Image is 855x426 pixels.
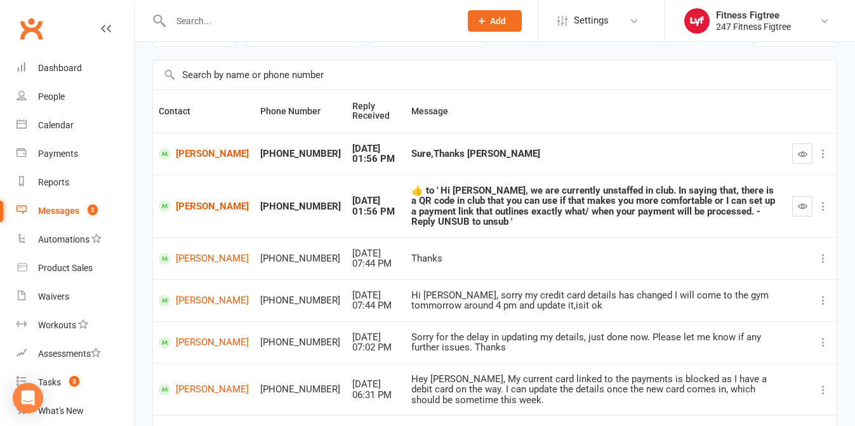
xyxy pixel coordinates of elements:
[352,248,400,259] div: [DATE]
[411,290,781,311] div: Hi [PERSON_NAME], sorry my credit card details has changed I will come to the gym tommorrow aroun...
[352,143,400,154] div: [DATE]
[17,283,134,311] a: Waivers
[411,253,781,264] div: Thanks
[17,368,134,397] a: Tasks 3
[153,60,837,90] input: Search by name or phone number
[38,377,61,387] div: Tasks
[38,320,76,330] div: Workouts
[38,206,79,216] div: Messages
[716,10,791,21] div: Fitness Figtree
[17,140,134,168] a: Payments
[574,6,609,35] span: Settings
[260,337,341,348] div: [PHONE_NUMBER]
[159,200,249,212] a: [PERSON_NAME]
[38,263,93,273] div: Product Sales
[159,383,249,396] a: [PERSON_NAME]
[17,197,134,225] a: Messages 2
[468,10,522,32] button: Add
[352,342,400,353] div: 07:02 PM
[15,13,47,44] a: Clubworx
[17,340,134,368] a: Assessments
[159,295,249,307] a: [PERSON_NAME]
[411,149,781,159] div: Sure,Thanks [PERSON_NAME]
[255,90,347,133] th: Phone Number
[38,177,69,187] div: Reports
[17,254,134,283] a: Product Sales
[38,349,101,359] div: Assessments
[17,54,134,83] a: Dashboard
[352,196,400,206] div: [DATE]
[38,120,74,130] div: Calendar
[159,253,249,265] a: [PERSON_NAME]
[716,21,791,32] div: 247 Fitness Figtree
[88,204,98,215] span: 2
[13,383,43,413] div: Open Intercom Messenger
[406,90,786,133] th: Message
[38,149,78,159] div: Payments
[159,336,249,349] a: [PERSON_NAME]
[17,225,134,254] a: Automations
[38,91,65,102] div: People
[153,90,255,133] th: Contact
[17,111,134,140] a: Calendar
[260,384,341,395] div: [PHONE_NUMBER]
[411,374,781,406] div: Hey [PERSON_NAME], My current card linked to the payments is blocked as I have a debit card on th...
[260,253,341,264] div: [PHONE_NUMBER]
[17,168,134,197] a: Reports
[352,332,400,343] div: [DATE]
[352,154,400,164] div: 01:56 PM
[260,149,341,159] div: [PHONE_NUMBER]
[167,12,451,30] input: Search...
[411,332,781,353] div: Sorry for the delay in updating my details, just done now. Please let me know if any further issu...
[352,258,400,269] div: 07:44 PM
[260,201,341,212] div: [PHONE_NUMBER]
[69,376,79,387] span: 3
[17,311,134,340] a: Workouts
[352,390,400,401] div: 06:31 PM
[38,63,82,73] div: Dashboard
[17,397,134,425] a: What's New
[352,290,400,301] div: [DATE]
[352,206,400,217] div: 01:56 PM
[352,379,400,390] div: [DATE]
[347,90,406,133] th: Reply Received
[352,300,400,311] div: 07:44 PM
[38,291,69,302] div: Waivers
[38,406,84,416] div: What's New
[260,295,341,306] div: [PHONE_NUMBER]
[159,148,249,160] a: [PERSON_NAME]
[17,83,134,111] a: People
[411,185,781,227] div: ​👍​ to ' Hi [PERSON_NAME], we are currently unstaffed in club. In saying that, there is a QR code...
[684,8,710,34] img: thumb_image1753610192.png
[38,234,89,244] div: Automations
[490,16,506,26] span: Add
